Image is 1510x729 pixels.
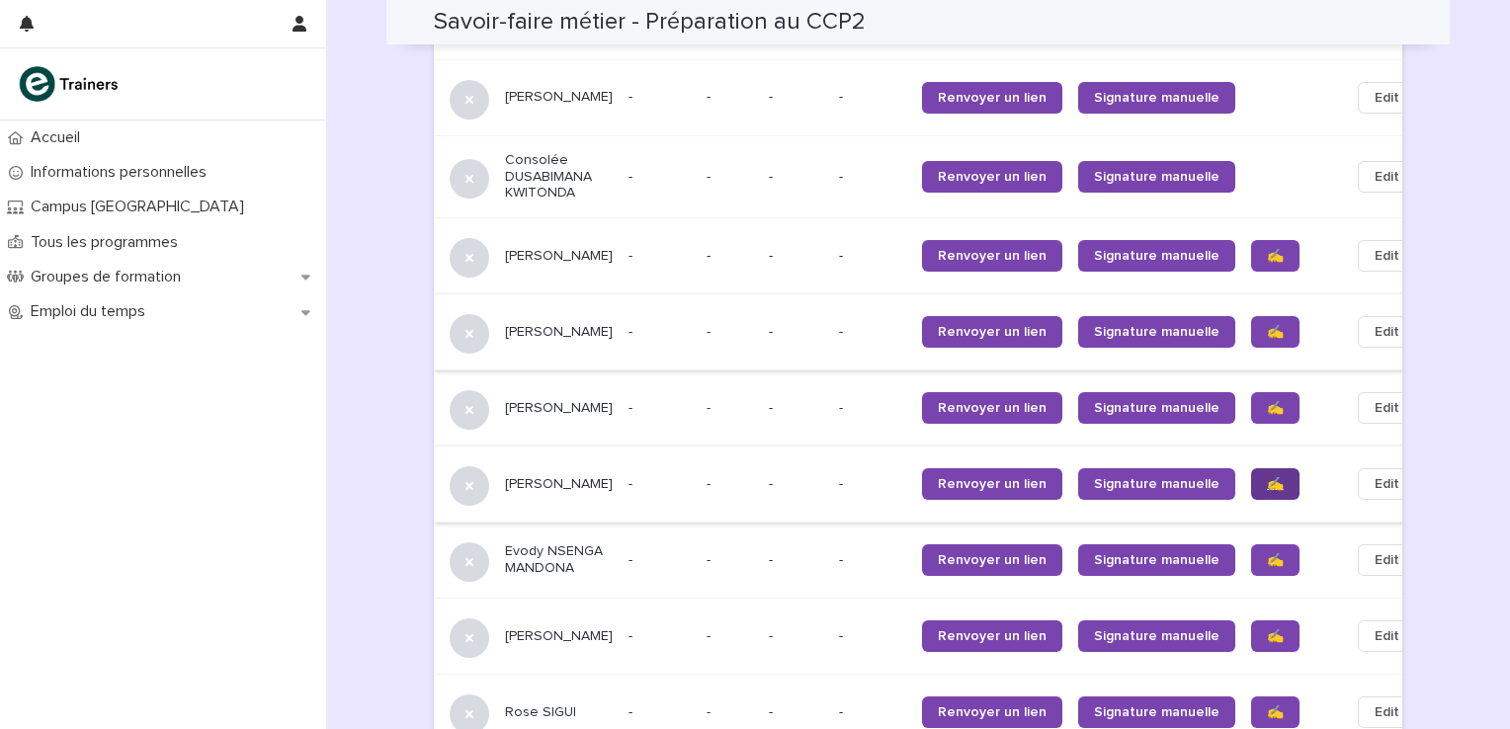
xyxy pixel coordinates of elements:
[1358,82,1416,114] button: Edit
[707,165,714,186] p: -
[1251,316,1300,348] a: ✍️
[23,128,96,147] p: Accueil
[769,248,823,265] p: -
[938,705,1047,719] span: Renvoyer un lien
[16,64,125,104] img: K0CqGN7SDeD6s4JG8KQk
[1358,240,1416,272] button: Edit
[707,548,714,569] p: -
[1078,82,1235,114] a: Signature manuelle
[1094,401,1219,415] span: Signature manuelle
[434,135,1448,217] tr: Consolée DUSABIMANA KWITONDA--- --Renvoyer un lienSignature manuelleEdit
[434,218,1448,294] tr: [PERSON_NAME]--- --Renvoyer un lienSignature manuelle✍️Edit
[707,396,714,417] p: -
[1078,392,1235,424] a: Signature manuelle
[629,476,691,493] p: -
[922,316,1062,348] a: Renvoyer un lien
[629,400,691,417] p: -
[434,446,1448,523] tr: [PERSON_NAME]--- --Renvoyer un lienSignature manuelle✍️Edit
[922,544,1062,576] a: Renvoyer un lien
[839,248,906,265] p: -
[505,400,613,417] p: [PERSON_NAME]
[938,629,1047,643] span: Renvoyer un lien
[434,370,1448,446] tr: [PERSON_NAME]--- --Renvoyer un lienSignature manuelle✍️Edit
[434,523,1448,599] tr: Evody NSENGA MANDONA--- --Renvoyer un lienSignature manuelle✍️Edit
[839,324,906,341] p: -
[1358,316,1416,348] button: Edit
[434,599,1448,675] tr: [PERSON_NAME]--- --Renvoyer un lienSignature manuelle✍️Edit
[629,324,691,341] p: -
[707,700,714,721] p: -
[434,8,866,37] h2: Savoir-faire métier - Préparation au CCP2
[1375,550,1399,570] span: Edit
[23,233,194,252] p: Tous les programmes
[505,89,613,106] p: [PERSON_NAME]
[922,620,1062,652] a: Renvoyer un lien
[1358,468,1416,500] button: Edit
[23,198,260,216] p: Campus [GEOGRAPHIC_DATA]
[1375,474,1399,494] span: Edit
[1251,620,1300,652] a: ✍️
[1094,705,1219,719] span: Signature manuelle
[1251,544,1300,576] a: ✍️
[839,476,906,493] p: -
[1094,170,1219,184] span: Signature manuelle
[922,696,1062,728] a: Renvoyer un lien
[505,152,613,202] p: Consolée DUSABIMANA KWITONDA
[1078,696,1235,728] a: Signature manuelle
[505,476,613,493] p: [PERSON_NAME]
[1375,398,1399,418] span: Edit
[938,249,1047,263] span: Renvoyer un lien
[629,248,691,265] p: -
[1078,544,1235,576] a: Signature manuelle
[1267,553,1284,567] span: ✍️
[23,268,197,286] p: Groupes de formation
[922,392,1062,424] a: Renvoyer un lien
[1078,316,1235,348] a: Signature manuelle
[769,476,823,493] p: -
[1078,161,1235,193] a: Signature manuelle
[434,59,1448,135] tr: [PERSON_NAME]--- --Renvoyer un lienSignature manuelleEdit
[707,244,714,265] p: -
[1358,544,1416,576] button: Edit
[1267,249,1284,263] span: ✍️
[922,240,1062,272] a: Renvoyer un lien
[505,704,613,721] p: Rose SIGUI
[1094,477,1219,491] span: Signature manuelle
[629,89,691,106] p: -
[1375,88,1399,108] span: Edit
[922,161,1062,193] a: Renvoyer un lien
[1078,468,1235,500] a: Signature manuelle
[1358,161,1416,193] button: Edit
[769,552,823,569] p: -
[938,170,1047,184] span: Renvoyer un lien
[1078,240,1235,272] a: Signature manuelle
[707,320,714,341] p: -
[629,704,691,721] p: -
[1267,401,1284,415] span: ✍️
[769,89,823,106] p: -
[1358,392,1416,424] button: Edit
[922,82,1062,114] a: Renvoyer un lien
[769,169,823,186] p: -
[1078,620,1235,652] a: Signature manuelle
[707,472,714,493] p: -
[1251,468,1300,500] a: ✍️
[1251,392,1300,424] a: ✍️
[938,91,1047,105] span: Renvoyer un lien
[1094,325,1219,339] span: Signature manuelle
[1267,325,1284,339] span: ✍️
[1094,249,1219,263] span: Signature manuelle
[938,401,1047,415] span: Renvoyer un lien
[1094,553,1219,567] span: Signature manuelle
[505,248,613,265] p: [PERSON_NAME]
[1267,705,1284,719] span: ✍️
[1267,477,1284,491] span: ✍️
[434,294,1448,370] tr: [PERSON_NAME]--- --Renvoyer un lienSignature manuelle✍️Edit
[707,624,714,645] p: -
[1251,240,1300,272] a: ✍️
[839,704,906,721] p: -
[938,553,1047,567] span: Renvoyer un lien
[769,324,823,341] p: -
[505,543,613,577] p: Evody NSENGA MANDONA
[839,169,906,186] p: -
